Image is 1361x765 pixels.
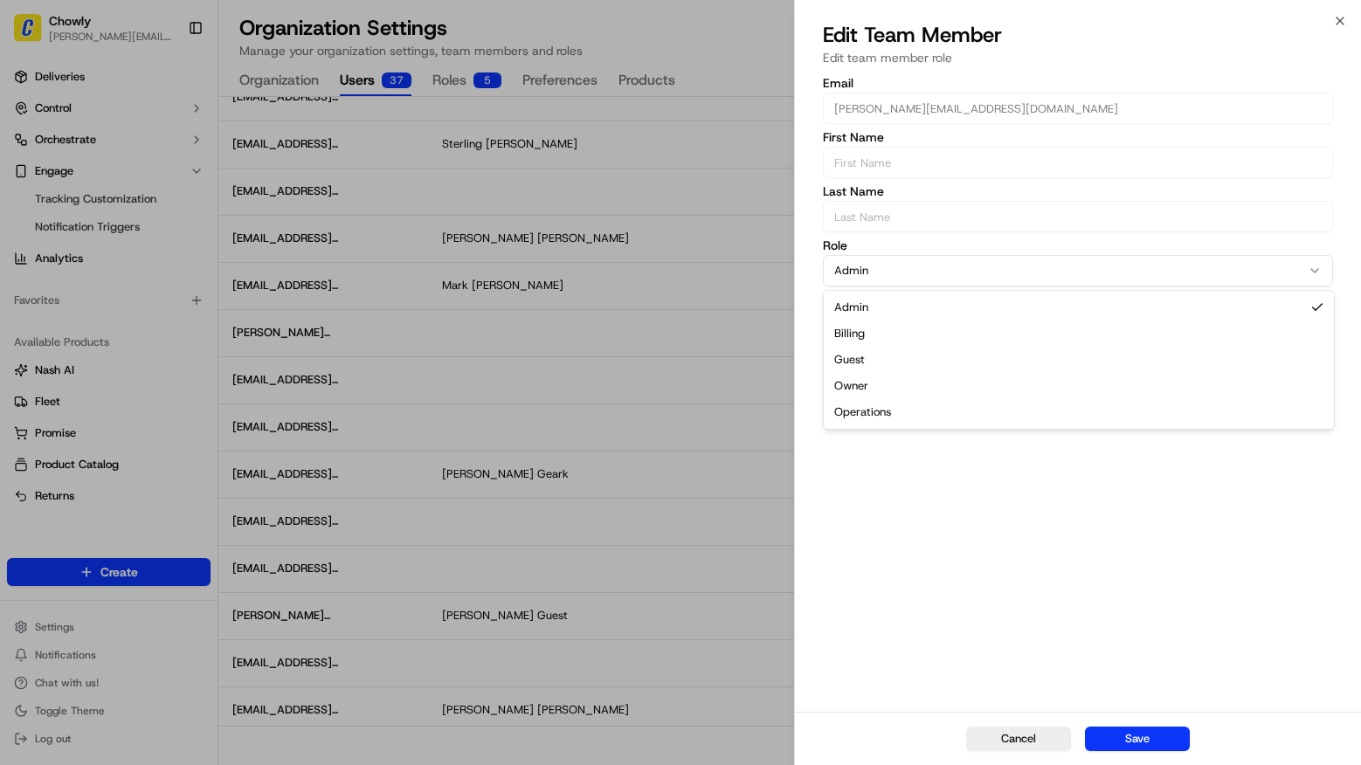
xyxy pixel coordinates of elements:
span: Pylon [174,296,211,309]
span: Operations [834,404,891,420]
span: Owner [834,378,868,394]
span: Admin [834,300,868,315]
h2: Edit Team Member [823,21,1333,49]
a: 📗Knowledge Base [10,246,141,278]
label: Email [823,77,1333,89]
span: Knowledge Base [35,253,134,271]
div: 💻 [148,255,162,269]
span: API Documentation [165,253,280,271]
button: Save [1085,727,1190,751]
img: Nash [17,17,52,52]
input: Last Name [823,201,1333,232]
div: We're available if you need us! [59,184,221,198]
img: 1736555255976-a54dd68f-1ca7-489b-9aae-adbdc363a1c4 [17,167,49,198]
span: Guest [834,352,865,368]
input: Got a question? Start typing here... [45,113,314,131]
div: 📗 [17,255,31,269]
p: Welcome 👋 [17,70,318,98]
button: Start new chat [297,172,318,193]
a: Powered byPylon [123,295,211,309]
input: Email [823,93,1333,124]
input: First Name [823,147,1333,178]
label: First Name [823,131,1333,143]
span: Billing [834,326,865,341]
div: Start new chat [59,167,287,184]
label: Role [823,239,1333,252]
p: Edit team member role [823,49,1333,66]
a: 💻API Documentation [141,246,287,278]
button: Cancel [966,727,1071,751]
label: Last Name [823,185,1333,197]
